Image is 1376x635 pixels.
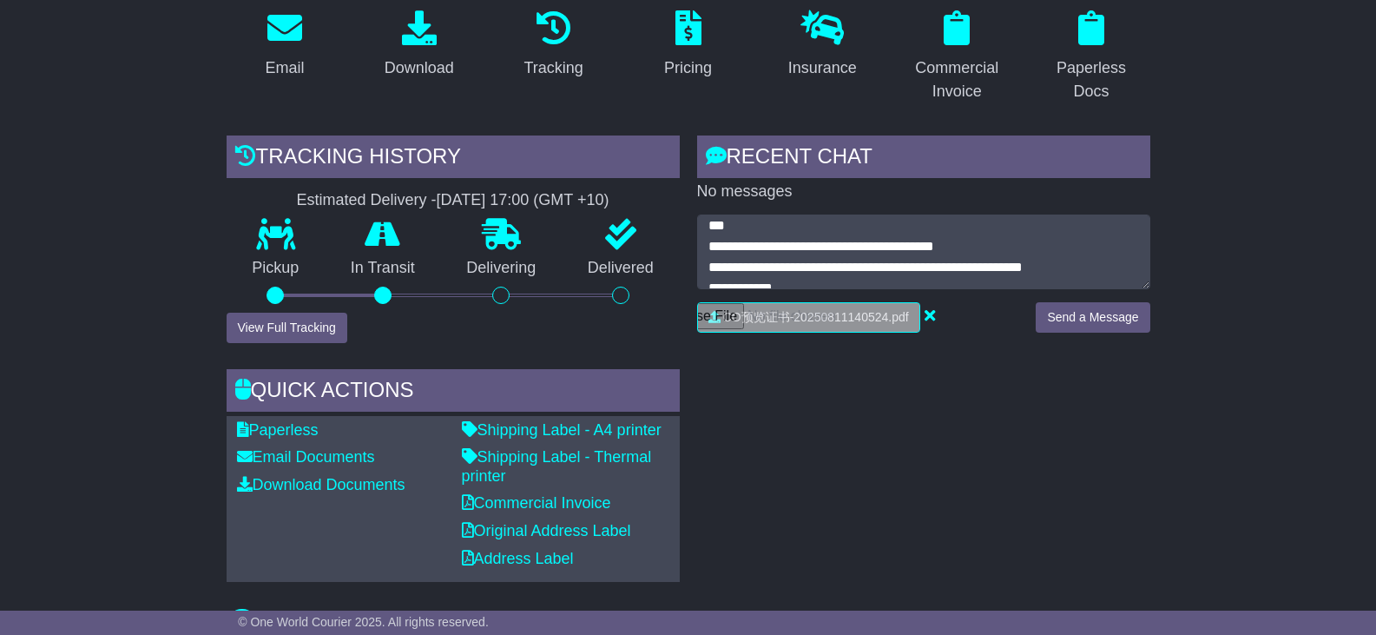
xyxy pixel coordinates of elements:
a: Download [373,4,465,86]
a: Download Documents [237,476,405,493]
span: © One World Courier 2025. All rights reserved. [238,615,489,629]
div: [DATE] 17:00 (GMT +10) [437,191,609,210]
p: Pickup [227,259,326,278]
div: Download [385,56,454,80]
a: Insurance [777,4,868,86]
button: View Full Tracking [227,313,347,343]
a: Paperless [237,421,319,439]
a: Paperless Docs [1033,4,1150,109]
a: Original Address Label [462,522,631,539]
a: Shipping Label - Thermal printer [462,448,652,485]
a: Address Label [462,550,574,567]
div: Insurance [788,56,857,80]
div: Pricing [664,56,712,80]
p: No messages [697,182,1150,202]
a: Email [253,4,315,86]
p: Delivering [441,259,563,278]
div: Paperless Docs [1044,56,1139,103]
button: Send a Message [1036,302,1149,333]
a: Pricing [653,4,723,86]
a: Email Documents [237,448,375,466]
p: In Transit [325,259,441,278]
div: Commercial Invoice [910,56,1004,103]
a: Shipping Label - A4 printer [462,421,662,439]
div: Estimated Delivery - [227,191,680,210]
p: Delivered [562,259,680,278]
div: Tracking [523,56,583,80]
a: Commercial Invoice [462,494,611,512]
a: Tracking [512,4,594,86]
div: Email [265,56,304,80]
div: Quick Actions [227,369,680,416]
div: Tracking history [227,136,680,182]
a: Commercial Invoice [899,4,1016,109]
div: RECENT CHAT [697,136,1150,182]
